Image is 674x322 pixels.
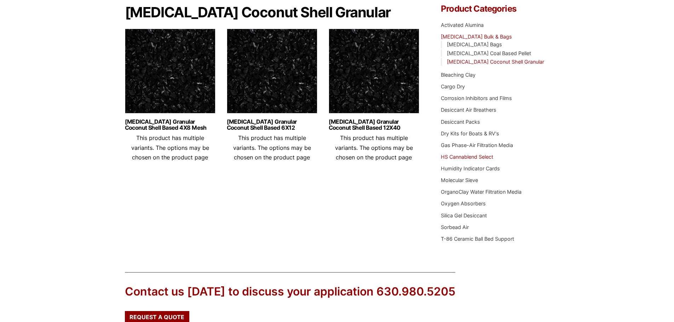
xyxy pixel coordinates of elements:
[447,41,502,47] a: [MEDICAL_DATA] Bags
[329,29,419,117] img: Activated Carbon Mesh Granular
[125,5,420,20] h1: [MEDICAL_DATA] Coconut Shell Granular
[441,154,493,160] a: HS Cannablend Select
[125,284,455,300] div: Contact us [DATE] to discuss your application 630.980.5205
[441,212,487,218] a: Silica Gel Desiccant
[441,177,478,183] a: Molecular Sieve
[441,72,476,78] a: Bleaching Clay
[441,5,549,13] h4: Product Categories
[227,29,317,117] img: Activated Carbon Mesh Granular
[447,50,531,56] a: [MEDICAL_DATA] Coal Based Pellet
[441,189,522,195] a: OrganoClay Water Filtration Media
[441,200,486,206] a: Oxygen Absorbers
[441,83,465,89] a: Cargo Dry
[441,95,512,101] a: Corrosion Inhibitors and Films
[227,119,317,131] a: [MEDICAL_DATA] Granular Coconut Shell Based 6X12
[129,314,184,320] span: Request a Quote
[447,59,544,65] a: [MEDICAL_DATA] Coconut Shell Granular
[441,22,484,28] a: Activated Alumina
[441,34,512,40] a: [MEDICAL_DATA] Bulk & Bags
[441,224,469,230] a: Sorbead Air
[441,236,514,242] a: T-86 Ceramic Ball Bed Support
[125,29,215,117] img: Activated Carbon Mesh Granular
[335,134,413,160] span: This product has multiple variants. The options may be chosen on the product page
[329,119,419,131] a: [MEDICAL_DATA] Granular Coconut Shell Based 12X40
[125,119,215,131] a: [MEDICAL_DATA] Granular Coconut Shell Based 4X8 Mesh
[441,130,499,136] a: Dry Kits for Boats & RV's
[131,134,209,160] span: This product has multiple variants. The options may be chosen on the product page
[441,107,496,113] a: Desiccant Air Breathers
[441,142,513,148] a: Gas Phase-Air Filtration Media
[233,134,311,160] span: This product has multiple variants. The options may be chosen on the product page
[441,165,500,171] a: Humidity Indicator Cards
[441,119,480,125] a: Desiccant Packs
